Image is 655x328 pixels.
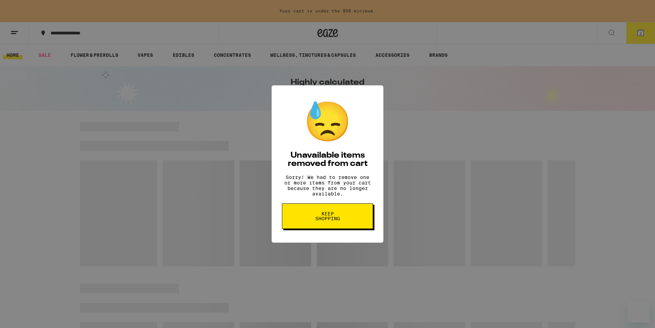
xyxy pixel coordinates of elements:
[282,174,373,197] p: Sorry! We had to remove one or more items from your cart because they are no longer available.
[282,151,373,168] h2: Unavailable items removed from cart
[310,211,345,221] span: Keep Shopping
[304,99,352,145] div: 😓
[282,203,373,229] button: Keep Shopping
[627,300,649,322] iframe: Button to launch messaging window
